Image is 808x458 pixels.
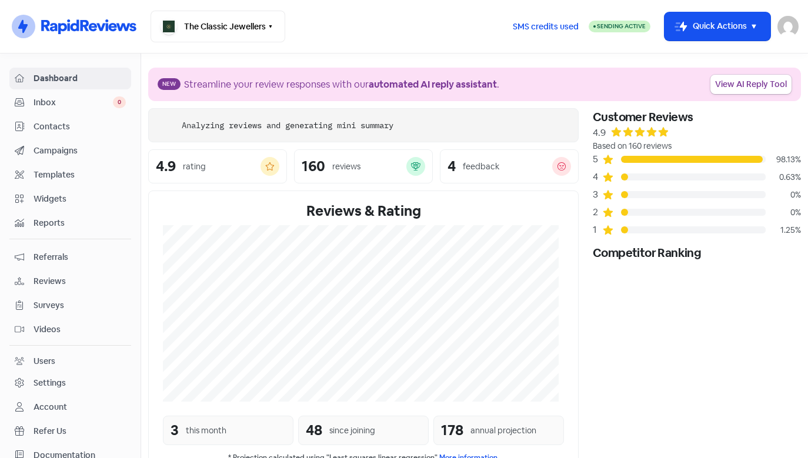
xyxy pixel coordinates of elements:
[766,224,801,236] div: 1.25%
[34,121,126,133] span: Contacts
[503,19,589,32] a: SMS credits used
[9,188,131,210] a: Widgets
[156,159,176,173] div: 4.9
[593,126,606,140] div: 4.9
[9,246,131,268] a: Referrals
[766,206,801,219] div: 0%
[184,78,499,92] div: Streamline your review responses with our .
[597,22,646,30] span: Sending Active
[470,424,536,437] div: annual projection
[34,251,126,263] span: Referrals
[766,171,801,183] div: 0.63%
[593,223,602,237] div: 1
[463,161,499,173] div: feedback
[148,149,287,183] a: 4.9rating
[183,161,206,173] div: rating
[34,355,55,367] div: Users
[294,149,433,183] a: 160reviews
[329,424,375,437] div: since joining
[9,140,131,162] a: Campaigns
[34,425,126,437] span: Refer Us
[9,92,131,113] a: Inbox 0
[151,11,285,42] button: The Classic Jewellers
[158,78,181,90] span: New
[9,68,131,89] a: Dashboard
[369,78,497,91] b: automated AI reply assistant
[448,159,456,173] div: 4
[9,164,131,186] a: Templates
[9,212,131,234] a: Reports
[440,149,579,183] a: 4feedback
[593,188,602,202] div: 3
[332,161,360,173] div: reviews
[34,145,126,157] span: Campaigns
[513,21,579,33] span: SMS credits used
[9,372,131,394] a: Settings
[593,205,602,219] div: 2
[163,200,564,222] div: Reviews & Rating
[34,323,126,336] span: Videos
[34,72,126,85] span: Dashboard
[441,420,463,441] div: 178
[593,152,602,166] div: 5
[777,16,799,37] img: User
[9,295,131,316] a: Surveys
[34,193,126,205] span: Widgets
[9,270,131,292] a: Reviews
[34,217,126,229] span: Reports
[766,189,801,201] div: 0%
[766,153,801,166] div: 98.13%
[9,319,131,340] a: Videos
[171,420,179,441] div: 3
[589,19,650,34] a: Sending Active
[34,275,126,287] span: Reviews
[34,401,67,413] div: Account
[9,350,131,372] a: Users
[593,108,801,126] div: Customer Reviews
[710,75,792,94] a: View AI Reply Tool
[9,396,131,418] a: Account
[113,96,126,108] span: 0
[306,420,322,441] div: 48
[593,244,801,262] div: Competitor Ranking
[186,424,226,437] div: this month
[34,169,126,181] span: Templates
[9,116,131,138] a: Contacts
[593,170,602,184] div: 4
[665,12,770,41] button: Quick Actions
[593,140,801,152] div: Based on 160 reviews
[9,420,131,442] a: Refer Us
[34,299,126,312] span: Surveys
[34,377,66,389] div: Settings
[302,159,325,173] div: 160
[34,96,113,109] span: Inbox
[182,119,393,132] div: Analyzing reviews and generating mini summary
